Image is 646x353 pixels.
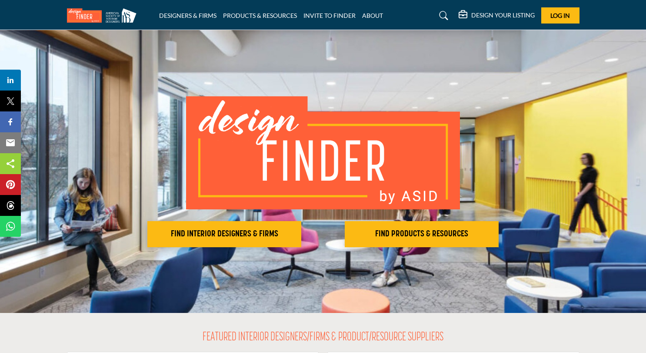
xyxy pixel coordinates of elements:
[471,11,535,19] h5: DESIGN YOUR LISTING
[303,12,356,19] a: INVITE TO FINDER
[159,12,216,19] a: DESIGNERS & FIRMS
[431,9,454,23] a: Search
[362,12,383,19] a: ABOUT
[147,221,301,247] button: FIND INTERIOR DESIGNERS & FIRMS
[345,221,499,247] button: FIND PRODUCTS & RESOURCES
[541,7,579,24] button: Log In
[223,12,297,19] a: PRODUCTS & RESOURCES
[459,10,535,21] div: DESIGN YOUR LISTING
[150,229,299,239] h2: FIND INTERIOR DESIGNERS & FIRMS
[186,96,460,209] img: image
[347,229,496,239] h2: FIND PRODUCTS & RESOURCES
[550,12,570,19] span: Log In
[67,8,141,23] img: Site Logo
[203,330,443,345] h2: FEATURED INTERIOR DESIGNERS/FIRMS & PRODUCT/RESOURCE SUPPLIERS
